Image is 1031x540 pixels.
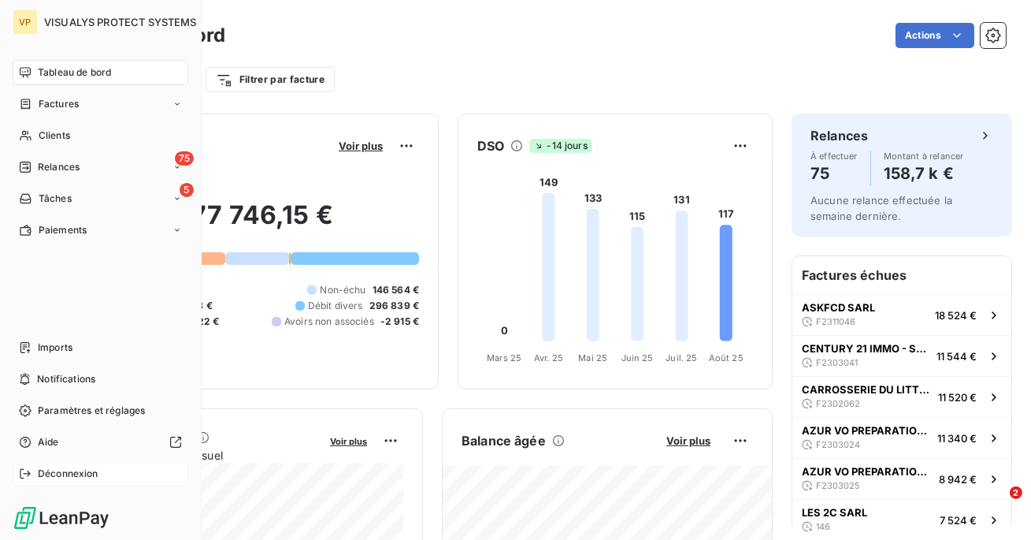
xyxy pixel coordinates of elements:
[13,335,188,360] a: Imports
[802,301,875,314] span: ASKFCD SARL
[884,161,964,186] h4: 158,7 k €
[462,431,546,450] h6: Balance âgée
[38,160,80,174] span: Relances
[325,434,372,448] button: Voir plus
[662,434,715,448] button: Voir plus
[816,317,855,326] span: F2311046
[38,341,72,355] span: Imports
[896,23,974,48] button: Actions
[38,65,111,80] span: Tableau de bord
[936,350,977,363] span: 11 544 €
[802,424,931,437] span: AZUR VO PREPARATION SARL
[13,430,188,455] a: Aide
[802,465,933,478] span: AZUR VO PREPARATION SARL
[334,139,388,153] button: Voir plus
[578,352,607,363] tspan: Mai 25
[206,67,335,92] button: Filtrer par facture
[792,376,1011,417] button: CARROSSERIE DU LITTORALF230206211 520 €
[39,192,72,206] span: Tâches
[13,9,38,35] div: VP
[709,352,744,363] tspan: Août 25
[792,256,1011,294] h6: Factures échues
[13,60,188,85] a: Tableau de bord
[816,481,860,490] span: F2303025
[938,391,977,404] span: 11 520 €
[13,91,188,117] a: Factures
[39,97,79,111] span: Factures
[89,199,419,247] h2: 377 746,15 €
[621,352,654,363] tspan: Juin 25
[180,183,194,197] span: 5
[792,458,1011,499] button: AZUR VO PREPARATION SARLF23030258 942 €
[940,514,977,527] span: 7 524 €
[13,186,188,211] a: 5Tâches
[792,417,1011,458] button: AZUR VO PREPARATION SARLF230302411 340 €
[13,398,188,423] a: Paramètres et réglages
[38,435,59,449] span: Aide
[44,16,197,28] span: VISUALYS PROTECT SYSTEMS
[802,342,930,355] span: CENTURY 21 IMMO - SDC PERSPECTIVE
[38,404,145,418] span: Paramètres et réglages
[810,194,952,222] span: Aucune relance effectuée la semaine dernière.
[792,499,1011,540] button: LES 2C SARL1467 524 €
[284,315,374,329] span: Avoirs non associés
[935,309,977,322] span: 18 524 €
[175,151,194,166] span: 75
[977,486,1015,524] iframe: Intercom live chat
[816,522,830,531] span: 146
[39,223,87,237] span: Paiements
[89,447,319,464] span: Chiffre d'affaires mensuel
[939,473,977,486] span: 8 942 €
[330,436,367,447] span: Voir plus
[13,123,188,148] a: Clients
[792,294,1011,335] button: ASKFCD SARLF231104618 524 €
[802,506,867,519] span: LES 2C SARL
[37,372,95,386] span: Notifications
[816,399,860,408] span: F2302062
[792,335,1011,376] button: CENTURY 21 IMMO - SDC PERSPECTIVEF230304111 544 €
[369,299,419,313] span: 296 839 €
[39,128,70,143] span: Clients
[534,352,563,363] tspan: Avr. 25
[38,467,98,481] span: Déconnexion
[666,434,710,447] span: Voir plus
[13,155,188,180] a: 75Relances
[373,283,419,297] span: 146 564 €
[13,505,110,531] img: Logo LeanPay
[810,161,858,186] h4: 75
[380,315,419,329] span: -2 915 €
[816,440,860,449] span: F2303024
[320,283,365,297] span: Non-échu
[666,352,697,363] tspan: Juil. 25
[339,140,383,152] span: Voir plus
[308,299,363,313] span: Débit divers
[487,352,521,363] tspan: Mars 25
[884,151,964,161] span: Montant à relancer
[816,358,858,367] span: F2303041
[810,126,868,145] h6: Relances
[529,139,592,153] span: -14 jours
[477,136,504,155] h6: DSO
[13,218,188,243] a: Paiements
[802,383,932,396] span: CARROSSERIE DU LITTORAL
[810,151,858,161] span: À effectuer
[1010,486,1022,499] span: 2
[937,432,977,445] span: 11 340 €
